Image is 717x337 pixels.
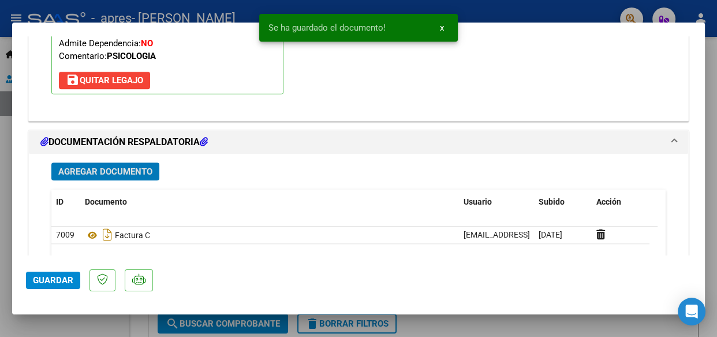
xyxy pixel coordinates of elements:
mat-expansion-panel-header: DOCUMENTACIÓN RESPALDATORIA [29,131,688,154]
span: [DATE] [539,230,562,239]
strong: NO [141,38,153,49]
button: Guardar [26,272,80,289]
span: [EMAIL_ADDRESS][DOMAIN_NAME] - [PERSON_NAME] [464,230,659,239]
button: Quitar Legajo [59,72,150,89]
span: Usuario [464,197,492,206]
strong: PSICOLOGIA [107,51,156,61]
datatable-header-cell: Subido [534,190,592,214]
button: Agregar Documento [51,162,159,180]
span: Factura C [85,231,150,240]
button: x [431,17,453,38]
span: Guardar [33,275,73,286]
span: Acción [596,197,621,206]
span: Documento [85,197,127,206]
span: Comentario: [59,51,156,61]
datatable-header-cell: Usuario [459,190,534,214]
span: Quitar Legajo [66,75,143,86]
datatable-header-cell: ID [51,190,80,214]
h1: DOCUMENTACIÓN RESPALDATORIA [40,135,208,149]
div: Open Intercom Messenger [678,298,705,325]
mat-icon: save [66,73,80,87]
span: Subido [539,197,565,206]
i: Descargar documento [100,225,115,244]
datatable-header-cell: Acción [592,190,649,214]
span: ID [56,197,64,206]
span: 7009 [56,230,74,239]
span: Se ha guardado el documento! [268,22,386,34]
datatable-header-cell: Documento [80,190,459,214]
span: x [440,23,444,33]
span: Agregar Documento [58,166,152,177]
